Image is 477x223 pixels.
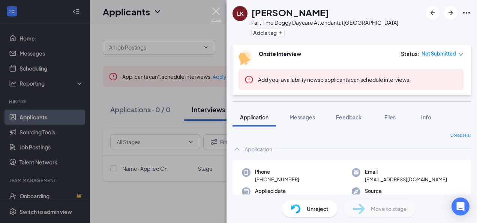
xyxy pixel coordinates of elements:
[421,50,456,57] span: Not Submitted
[365,187,382,195] span: Source
[365,176,447,183] span: [EMAIL_ADDRESS][DOMAIN_NAME]
[336,114,361,121] span: Feedback
[258,76,318,83] button: Add your availability now
[251,19,398,26] div: Part Time Doggy Daycare Attendant at [GEOGRAPHIC_DATA]
[259,50,301,57] b: Onsite Interview
[255,176,299,183] span: [PHONE_NUMBER]
[237,10,243,17] div: LK
[255,187,286,195] span: Applied date
[244,145,272,153] div: Application
[251,29,285,36] button: PlusAdd a tag
[462,8,471,17] svg: Ellipses
[446,8,455,17] svg: ArrowRight
[278,30,283,35] svg: Plus
[426,6,439,20] button: ArrowLeftNew
[289,114,315,121] span: Messages
[244,75,253,84] svg: Error
[458,52,463,57] span: down
[451,197,469,215] div: Open Intercom Messenger
[401,50,419,57] div: Status :
[371,205,407,213] span: Move to stage
[444,6,457,20] button: ArrowRight
[232,145,241,154] svg: ChevronUp
[258,76,411,83] span: so applicants can schedule interviews.
[384,114,396,121] span: Files
[428,8,437,17] svg: ArrowLeftNew
[365,168,447,176] span: Email
[307,205,328,213] span: Unreject
[255,168,299,176] span: Phone
[421,114,431,121] span: Info
[450,133,471,139] span: Collapse all
[251,6,329,19] h1: [PERSON_NAME]
[240,114,268,121] span: Application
